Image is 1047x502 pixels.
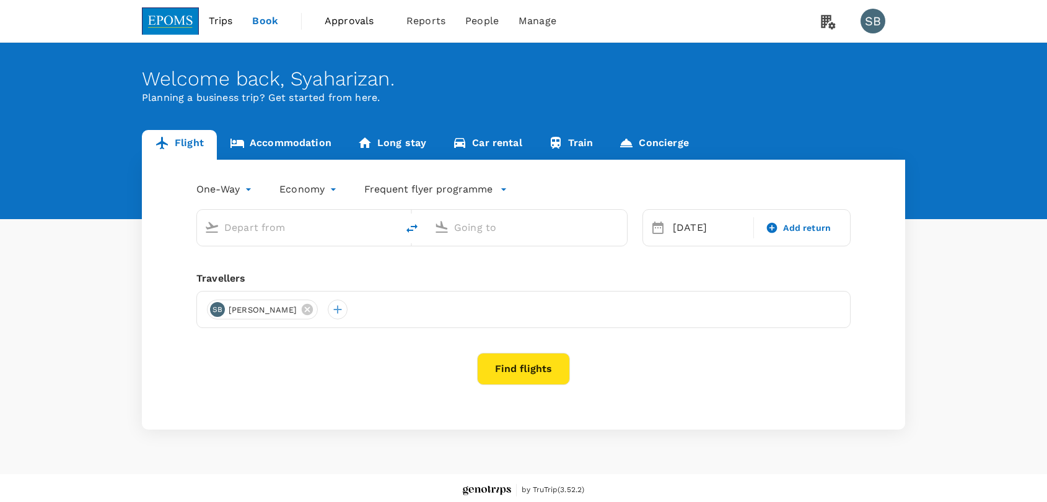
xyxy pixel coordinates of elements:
[406,14,445,28] span: Reports
[463,486,511,495] img: Genotrips - EPOMS
[142,67,905,90] div: Welcome back , Syaharizan .
[196,180,255,199] div: One-Way
[210,302,225,317] div: SB
[519,14,556,28] span: Manage
[221,304,304,316] span: [PERSON_NAME]
[279,180,340,199] div: Economy
[142,90,905,105] p: Planning a business trip? Get started from here.
[606,130,701,160] a: Concierge
[196,271,851,286] div: Travellers
[364,182,507,197] button: Frequent flyer programme
[668,215,751,240] div: [DATE]
[252,14,278,28] span: Book
[618,226,621,228] button: Open
[207,300,318,319] div: SB[PERSON_NAME]
[217,130,344,160] a: Accommodation
[477,353,570,385] button: Find flights
[783,222,831,235] span: Add return
[224,218,371,237] input: Depart from
[454,218,601,237] input: Going to
[388,226,391,228] button: Open
[142,130,217,160] a: Flight
[344,130,439,160] a: Long stay
[397,214,427,243] button: delete
[861,9,885,33] div: SB
[465,14,499,28] span: People
[142,7,199,35] img: EPOMS SDN BHD
[325,14,387,28] span: Approvals
[439,130,535,160] a: Car rental
[535,130,607,160] a: Train
[522,484,585,496] span: by TruTrip ( 3.52.2 )
[209,14,233,28] span: Trips
[364,182,493,197] p: Frequent flyer programme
